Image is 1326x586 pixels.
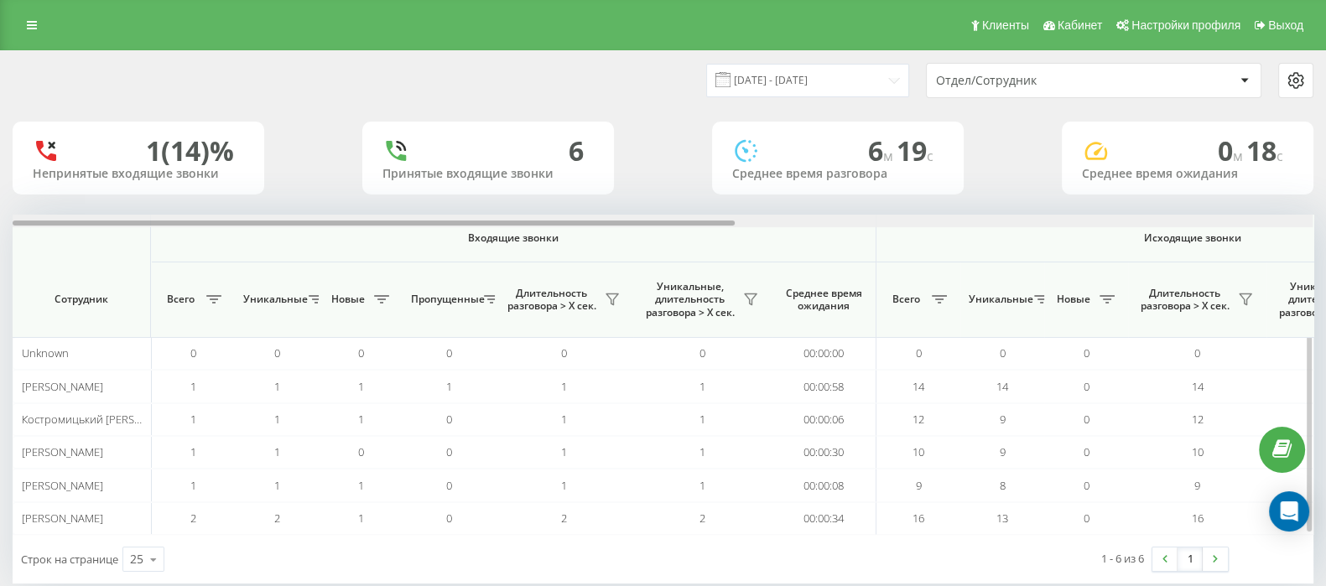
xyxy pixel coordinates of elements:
span: 12 [1192,412,1204,427]
span: 0 [1000,345,1006,360]
span: 14 [996,379,1008,394]
span: 2 [190,511,196,526]
span: 0 [1084,412,1089,427]
span: 10 [1192,444,1204,459]
span: 14 [1192,379,1204,394]
span: 2 [274,511,280,526]
span: Всего [159,293,201,306]
span: 0 [916,345,922,360]
span: 9 [1000,412,1006,427]
span: 0 [274,345,280,360]
span: 1 [274,444,280,459]
span: 9 [1194,478,1200,493]
span: 10 [913,444,924,459]
span: 19 [897,132,933,169]
td: 00:00:30 [772,436,876,469]
span: 1 [274,379,280,394]
span: 1 [446,379,452,394]
span: Кабинет [1058,18,1102,32]
span: 2 [561,511,567,526]
span: 1 [699,444,705,459]
span: 1 [699,478,705,493]
span: 1 [190,379,196,394]
span: 1 [699,412,705,427]
span: Всего [885,293,927,306]
span: 1 [274,478,280,493]
span: 1 [358,412,364,427]
span: [PERSON_NAME] [22,444,103,459]
span: 1 [190,444,196,459]
td: 00:00:06 [772,403,876,436]
div: 25 [130,551,143,568]
div: Отдел/Сотрудник [936,74,1136,88]
span: Длительность разговора > Х сек. [1136,287,1233,313]
span: Новые [327,293,369,306]
span: 16 [1192,511,1204,526]
span: 0 [561,345,567,360]
span: 0 [446,444,452,459]
span: 9 [1000,444,1006,459]
span: 12 [913,412,924,427]
span: c [927,147,933,165]
span: 1 [358,379,364,394]
span: [PERSON_NAME] [22,478,103,493]
span: 0 [446,478,452,493]
span: 1 [190,412,196,427]
span: 1 [561,444,567,459]
div: Open Intercom Messenger [1269,491,1309,532]
span: Уникальные, длительность разговора > Х сек. [642,280,738,319]
div: Среднее время разговора [732,167,944,181]
span: Костромицький [PERSON_NAME] [22,412,187,427]
span: [PERSON_NAME] [22,379,103,394]
span: 14 [913,379,924,394]
span: 1 [561,478,567,493]
span: м [1233,147,1246,165]
td: 00:00:00 [772,337,876,370]
span: 1 [190,478,196,493]
span: Уникальные [969,293,1029,306]
span: 1 [358,478,364,493]
span: 8 [1000,478,1006,493]
span: 18 [1246,132,1283,169]
span: 0 [1084,478,1089,493]
div: Среднее время ожидания [1082,167,1293,181]
div: 1 - 6 из 6 [1101,550,1144,567]
span: 0 [446,511,452,526]
span: 6 [868,132,897,169]
span: Новые [1053,293,1095,306]
td: 00:00:08 [772,469,876,501]
span: 0 [446,412,452,427]
span: 2 [699,511,705,526]
span: Строк на странице [21,552,118,567]
span: Пропущенные [411,293,479,306]
span: 0 [358,444,364,459]
span: 0 [190,345,196,360]
span: 1 [561,412,567,427]
span: Настройки профиля [1131,18,1240,32]
span: 16 [913,511,924,526]
div: Непринятые входящие звонки [33,167,244,181]
div: Принятые входящие звонки [382,167,594,181]
span: 0 [358,345,364,360]
span: 1 [358,511,364,526]
td: 00:00:58 [772,370,876,402]
span: 1 [699,379,705,394]
span: Сотрудник [27,293,136,306]
span: c [1277,147,1283,165]
span: [PERSON_NAME] [22,511,103,526]
span: 0 [1084,379,1089,394]
span: Среднее время ожидания [784,287,863,313]
div: 1 (14)% [146,135,234,167]
span: м [883,147,897,165]
span: 0 [699,345,705,360]
span: Unknown [22,345,69,360]
span: 0 [1084,511,1089,526]
span: Входящие звонки [195,231,832,245]
a: 1 [1178,547,1203,571]
span: 0 [1084,444,1089,459]
span: Длительность разговора > Х сек. [503,287,600,313]
span: 0 [1084,345,1089,360]
span: 13 [996,511,1008,526]
span: 1 [274,412,280,427]
td: 00:00:34 [772,502,876,535]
